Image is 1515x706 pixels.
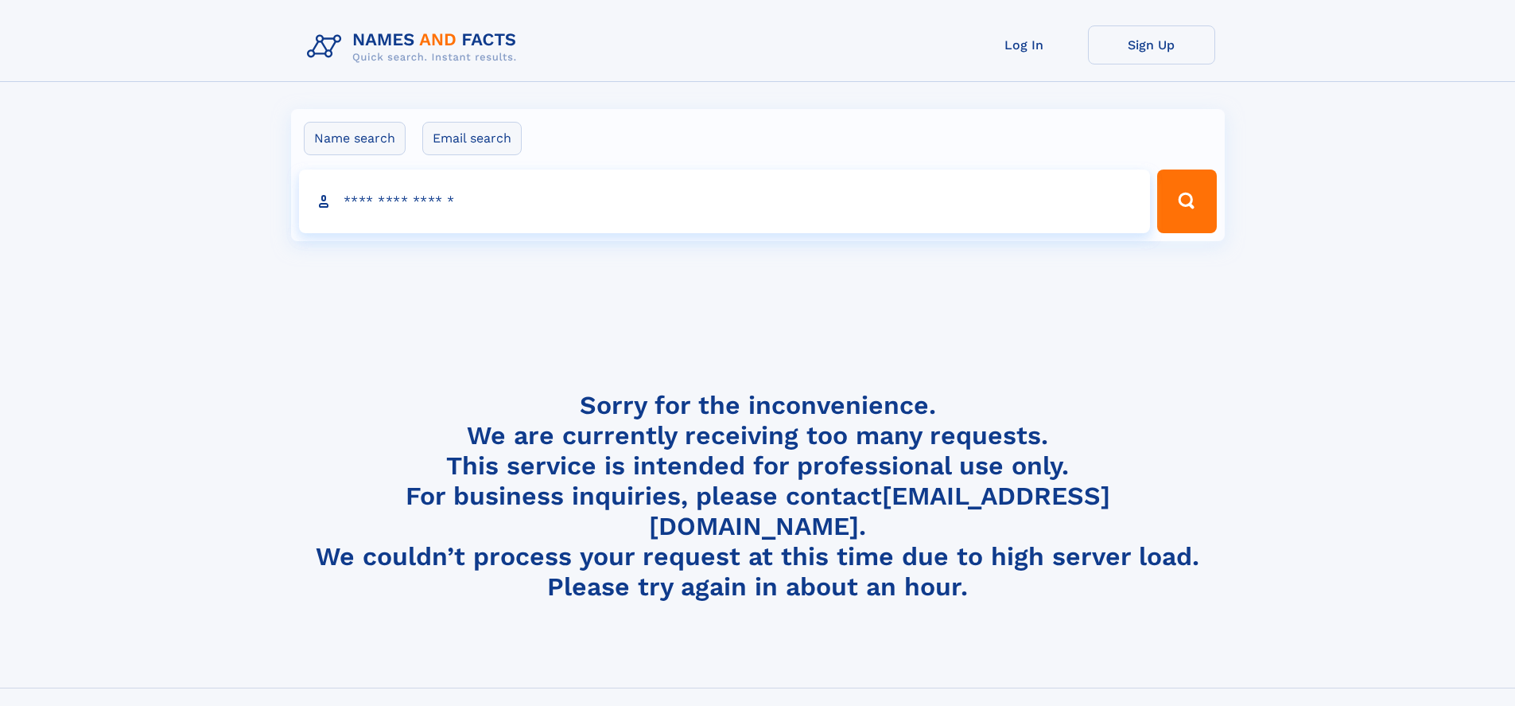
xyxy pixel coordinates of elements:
[1088,25,1215,64] a: Sign Up
[301,390,1215,603] h4: Sorry for the inconvenience. We are currently receiving too many requests. This service is intend...
[422,122,522,155] label: Email search
[649,481,1110,541] a: [EMAIL_ADDRESS][DOMAIN_NAME]
[304,122,406,155] label: Name search
[1157,170,1216,233] button: Search Button
[961,25,1088,64] a: Log In
[299,170,1151,233] input: search input
[301,25,530,68] img: Logo Names and Facts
